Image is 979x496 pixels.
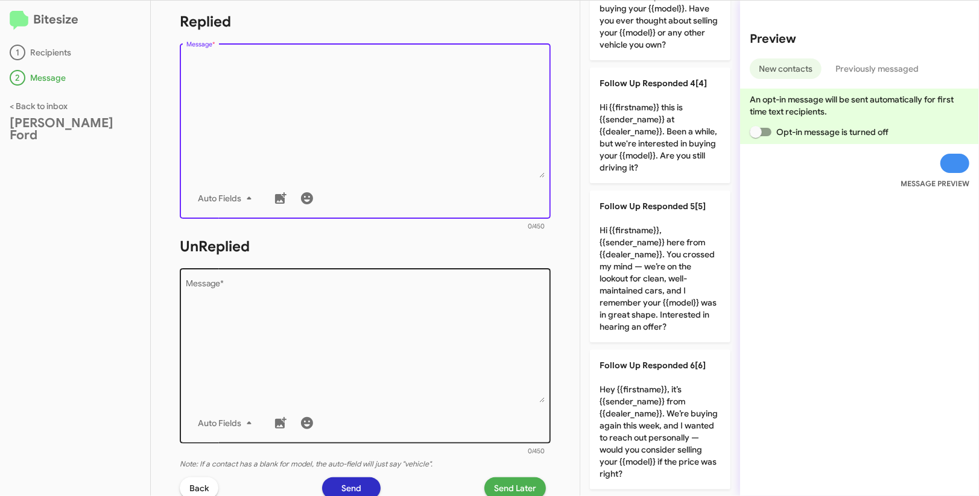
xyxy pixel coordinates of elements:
span: Opt-in message is turned off [776,125,889,139]
button: New contacts [750,58,822,79]
div: 2 [10,70,25,86]
div: [PERSON_NAME] Ford [10,117,141,141]
button: Auto Fields [189,412,266,434]
small: MESSAGE PREVIEW [901,178,969,190]
p: Hi {{firstname}} this is {{sender_name}} at {{dealer_name}}. Been a while, but we're interested i... [590,67,730,183]
h2: Preview [750,30,969,49]
h1: UnReplied [180,237,551,256]
div: Recipients [10,45,141,60]
div: 1 [10,45,25,60]
span: Follow Up Responded 6[6] [600,360,706,371]
span: New contacts [759,58,813,79]
mat-hint: 0/450 [528,448,545,455]
div: Message [10,70,141,86]
span: Follow Up Responded 4[4] [600,78,707,89]
h2: Bitesize [10,10,141,30]
span: Previously messaged [835,58,919,79]
h1: Replied [180,12,551,31]
span: Auto Fields [198,187,256,209]
p: An opt-in message will be sent automatically for first time text recipients. [750,93,969,118]
img: logo-minimal.svg [10,11,28,30]
span: Follow Up Responded 5[5] [600,201,706,212]
mat-hint: 0/450 [528,223,545,230]
span: Auto Fields [198,412,256,434]
i: Note: If a contact has a blank for model, the auto-field will just say "vehicle". [180,459,432,469]
p: Hey {{firstname}}, it’s {{sender_name}} from {{dealer_name}}. We’re buying again this week, and I... [590,350,730,489]
button: Previously messaged [826,58,928,79]
button: Auto Fields [189,187,266,209]
a: < Back to inbox [10,101,68,111]
p: Hi {{firstname}}, {{sender_name}} here from {{dealer_name}}. You crossed my mind — we’re on the l... [590,190,730,342]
